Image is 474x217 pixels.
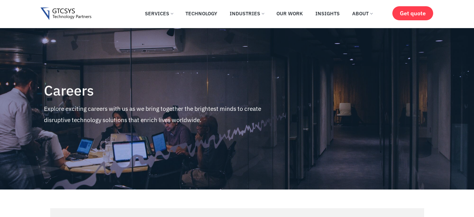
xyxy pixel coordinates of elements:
p: Explore exciting careers with us as we bring together the brightest minds to create disruptive te... [44,103,283,126]
a: Services [140,7,178,20]
a: Technology [181,7,222,20]
a: About [347,7,377,20]
img: Gtcsys logo [41,7,91,20]
a: Our Work [272,7,308,20]
h4: Careers [44,83,283,98]
span: Get quote [400,10,426,17]
a: Insights [311,7,344,20]
a: Industries [225,7,269,20]
a: Get quote [392,6,433,20]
